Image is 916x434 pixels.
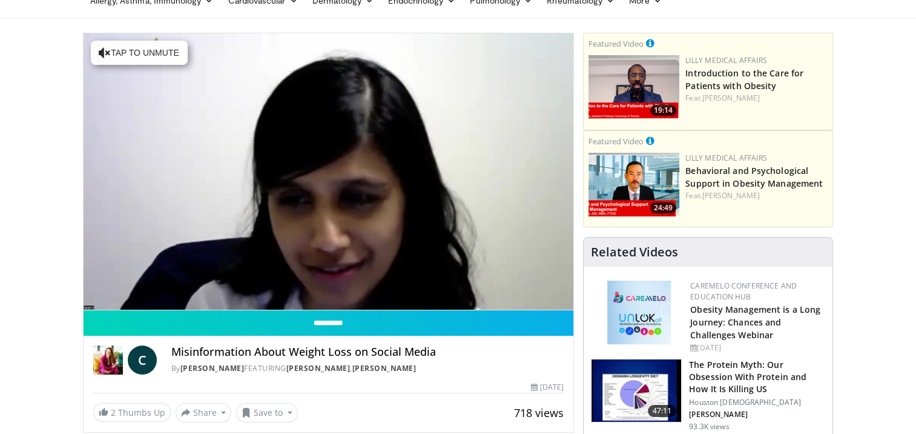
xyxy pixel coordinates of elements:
img: ba3304f6-7838-4e41-9c0f-2e31ebde6754.png.150x105_q85_crop-smart_upscale.png [588,153,679,216]
a: [PERSON_NAME] [702,190,760,201]
a: 2 Thumbs Up [93,403,171,422]
div: By FEATURING , [171,363,564,374]
div: [DATE] [531,382,564,393]
a: CaReMeLO Conference and Education Hub [690,281,797,302]
a: [PERSON_NAME] [180,363,245,373]
h3: The Protein Myth: Our Obsession With Protein and How It Is Killing US [689,359,825,395]
p: [PERSON_NAME] [689,410,825,419]
div: [DATE] [690,342,823,353]
span: 2 [111,407,116,418]
img: Dr. Carolynn Francavilla [93,346,123,375]
a: Lilly Medical Affairs [685,55,767,65]
img: b7b8b05e-5021-418b-a89a-60a270e7cf82.150x105_q85_crop-smart_upscale.jpg [591,359,681,422]
p: Houston [DEMOGRAPHIC_DATA] [689,398,825,407]
a: [PERSON_NAME] [286,363,351,373]
a: Behavioral and Psychological Support in Obesity Management [685,165,823,189]
div: Feat. [685,190,828,201]
video-js: Video Player [84,33,574,310]
a: Introduction to the Care for Patients with Obesity [685,67,803,92]
img: acc2e291-ced4-4dd5-b17b-d06994da28f3.png.150x105_q85_crop-smart_upscale.png [588,55,679,119]
a: [PERSON_NAME] [702,93,760,103]
small: Featured Video [588,38,644,49]
button: Save to [236,403,298,422]
span: 19:14 [650,105,676,116]
a: Lilly Medical Affairs [685,153,767,163]
small: Featured Video [588,136,644,147]
a: 24:49 [588,153,679,216]
button: Share [176,403,232,422]
h4: Related Videos [591,245,678,259]
div: Feat. [685,93,828,104]
span: 718 views [514,406,564,420]
a: C [128,346,157,375]
h4: Misinformation About Weight Loss on Social Media [171,346,564,359]
img: 45df64a9-a6de-482c-8a90-ada250f7980c.png.150x105_q85_autocrop_double_scale_upscale_version-0.2.jpg [607,281,671,344]
a: [PERSON_NAME] [352,363,417,373]
span: 47:11 [648,405,677,417]
a: 19:14 [588,55,679,119]
p: 93.3K views [689,422,729,432]
button: Tap to unmute [91,41,188,65]
a: Obesity Management is a Long Journey: Chances and Challenges Webinar [690,304,820,341]
a: 47:11 The Protein Myth: Our Obsession With Protein and How It Is Killing US Houston [DEMOGRAPHIC_... [591,359,825,432]
span: 24:49 [650,202,676,213]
